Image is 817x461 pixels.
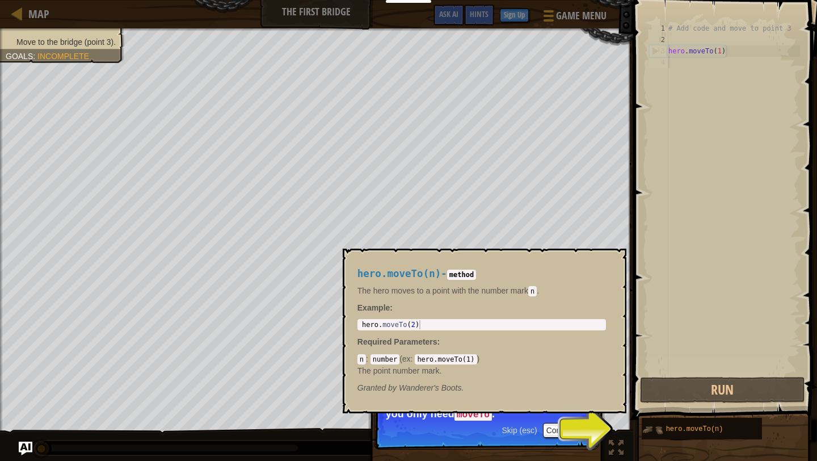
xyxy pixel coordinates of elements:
span: Ask AI [439,9,458,19]
span: Map [28,6,49,22]
code: n [357,354,366,364]
span: Game Menu [556,9,607,23]
button: Continue [543,423,590,438]
code: hero.moveTo(1) [415,354,477,364]
code: number [370,354,399,364]
button: Game Menu [534,5,613,31]
h4: - [357,269,606,279]
code: n [528,286,537,296]
div: 4 [649,57,668,68]
span: Required Parameters [357,337,437,346]
strong: : [357,303,393,312]
span: Example [357,303,390,312]
button: Run [640,377,805,403]
button: Sign Up [500,9,529,22]
p: The point number mark. [357,365,606,376]
div: ( ) [357,353,606,376]
button: Ask AI [19,442,32,455]
span: hero.moveTo(n) [357,268,441,279]
p: The hero moves to a point with the number mark . [357,285,606,296]
div: 2 [649,34,668,45]
span: : [411,354,415,363]
button: Ask AI [433,5,464,26]
span: : [366,354,370,363]
span: Goals [6,52,33,61]
span: hero.moveTo(n) [666,425,723,433]
div: 1 [649,23,668,34]
a: Map [23,6,49,22]
span: : [33,52,37,61]
span: Hints [470,9,488,19]
span: Incomplete [37,52,89,61]
em: Wanderer's Boots. [357,383,464,392]
span: Skip (esc) [502,426,537,435]
img: portrait.png [642,419,663,441]
span: ex [402,354,411,363]
li: Move to the bridge (point 3). [6,36,116,48]
code: method [447,270,476,280]
span: Move to the bridge (point 3). [16,37,116,47]
span: Granted by [357,383,399,392]
code: moveTo [454,409,492,421]
span: : [437,337,440,346]
div: 3 [650,45,668,57]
